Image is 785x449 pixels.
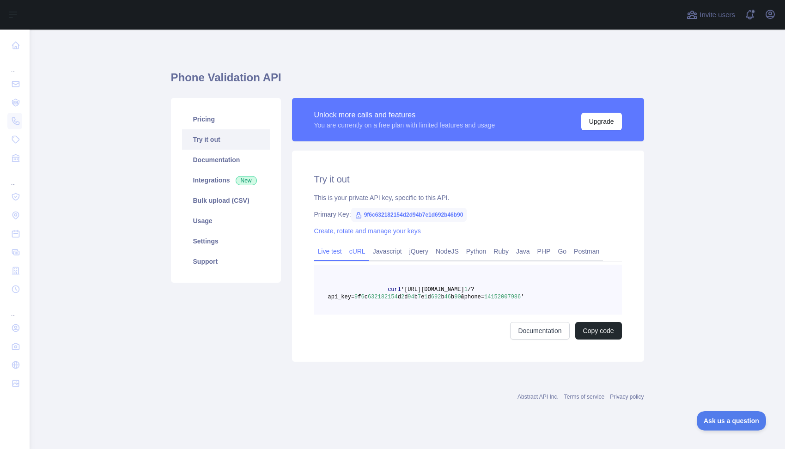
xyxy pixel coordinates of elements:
[697,411,767,431] iframe: Toggle Customer Support
[408,294,414,300] span: 94
[314,121,495,130] div: You are currently on a free plan with limited features and usage
[354,294,358,300] span: 9
[351,208,467,222] span: 9f6c632182154d2d94b7e1d692b46b90
[406,244,432,259] a: jQuery
[517,394,559,400] a: Abstract API Inc.
[564,394,604,400] a: Terms of service
[424,294,427,300] span: 1
[581,113,622,130] button: Upgrade
[314,227,421,235] a: Create, rotate and manage your keys
[610,394,644,400] a: Privacy policy
[7,55,22,74] div: ...
[432,244,462,259] a: NodeJS
[521,294,524,300] span: '
[182,129,270,150] a: Try it out
[182,170,270,190] a: Integrations New
[685,7,737,22] button: Invite users
[414,294,418,300] span: b
[401,294,404,300] span: 2
[368,294,398,300] span: 632182154
[464,286,468,293] span: 1
[236,176,257,185] span: New
[182,251,270,272] a: Support
[361,294,365,300] span: 6
[314,173,622,186] h2: Try it out
[484,294,521,300] span: 14152007986
[401,286,464,293] span: '[URL][DOMAIN_NAME]
[314,193,622,202] div: This is your private API key, specific to this API.
[171,70,644,92] h1: Phone Validation API
[444,294,451,300] span: 46
[575,322,622,340] button: Copy code
[182,211,270,231] a: Usage
[314,109,495,121] div: Unlock more calls and features
[358,294,361,300] span: f
[554,244,570,259] a: Go
[182,109,270,129] a: Pricing
[461,294,484,300] span: &phone=
[534,244,554,259] a: PHP
[490,244,512,259] a: Ruby
[570,244,603,259] a: Postman
[7,299,22,318] div: ...
[369,244,406,259] a: Javascript
[510,322,569,340] a: Documentation
[454,294,461,300] span: 90
[431,294,441,300] span: 692
[700,10,735,20] span: Invite users
[182,190,270,211] a: Bulk upload (CSV)
[421,294,424,300] span: e
[7,168,22,187] div: ...
[404,294,408,300] span: d
[346,244,369,259] a: cURL
[365,294,368,300] span: c
[451,294,454,300] span: b
[441,294,444,300] span: b
[182,231,270,251] a: Settings
[398,294,401,300] span: d
[418,294,421,300] span: 7
[314,244,346,259] a: Live test
[314,210,622,219] div: Primary Key:
[182,150,270,170] a: Documentation
[428,294,431,300] span: d
[388,286,401,293] span: curl
[462,244,490,259] a: Python
[512,244,534,259] a: Java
